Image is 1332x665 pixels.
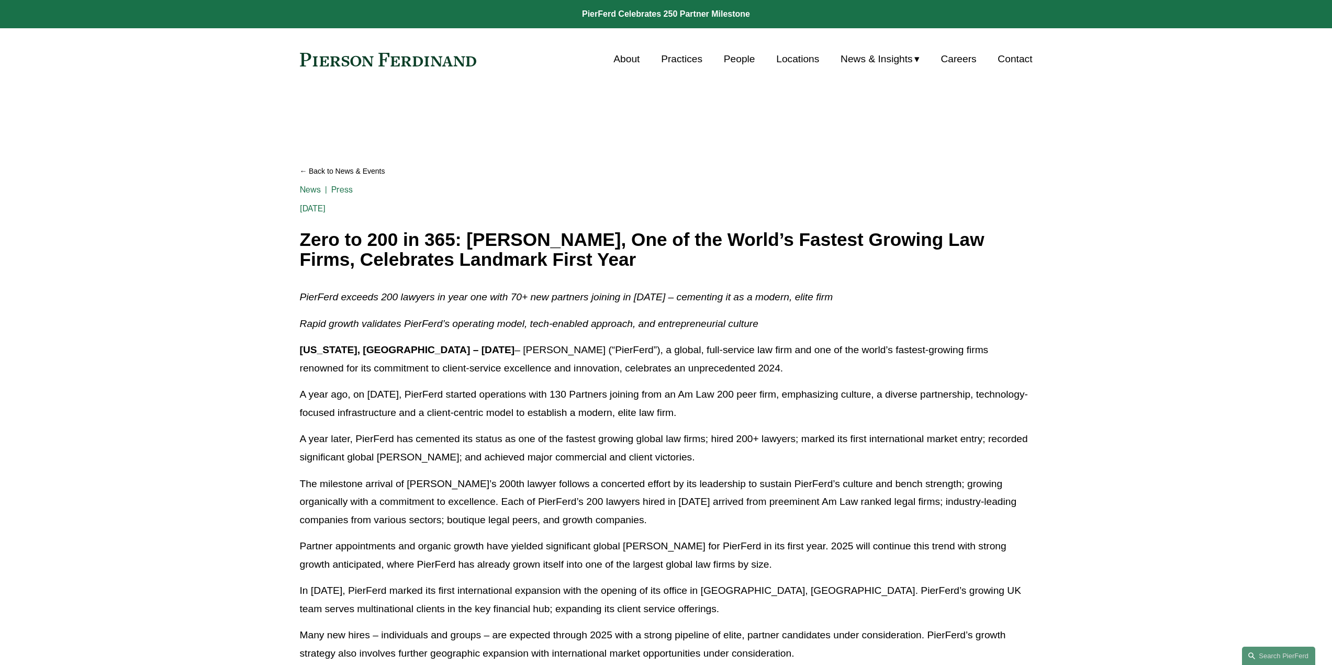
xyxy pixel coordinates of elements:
[841,49,920,69] a: folder dropdown
[300,626,1033,662] p: Many new hires – individuals and groups – are expected through 2025 with a strong pipeline of eli...
[776,49,819,69] a: Locations
[300,318,758,329] em: Rapid growth validates PierFerd’s operating model, tech-enabled approach, and entrepreneurial cul...
[300,341,1033,377] p: – [PERSON_NAME] (“PierFerd”), a global, full-service law firm and one of the world’s fastest-grow...
[941,49,976,69] a: Careers
[300,475,1033,529] p: The milestone arrival of [PERSON_NAME]’s 200th lawyer follows a concerted effort by its leadershi...
[300,430,1033,466] p: A year later, PierFerd has cemented its status as one of the fastest growing global law firms; hi...
[841,50,913,69] span: News & Insights
[661,49,702,69] a: Practices
[1242,647,1315,665] a: Search this site
[300,537,1033,573] p: Partner appointments and organic growth have yielded significant global [PERSON_NAME] for PierFer...
[300,204,326,213] span: [DATE]
[300,386,1033,422] p: A year ago, on [DATE], PierFerd started operations with 130 Partners joining from an Am Law 200 p...
[300,162,1033,181] a: Back to News & Events
[300,185,321,195] a: News
[300,291,833,302] em: PierFerd exceeds 200 lawyers in year one with 70+ new partners joining in [DATE] – cementing it a...
[300,230,1033,270] h1: Zero to 200 in 365: [PERSON_NAME], One of the World’s Fastest Growing Law Firms, Celebrates Landm...
[724,49,755,69] a: People
[998,49,1032,69] a: Contact
[613,49,640,69] a: About
[300,582,1033,618] p: In [DATE], PierFerd marked its first international expansion with the opening of its office in [G...
[300,344,515,355] strong: [US_STATE], [GEOGRAPHIC_DATA] – [DATE]
[331,185,353,195] a: Press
